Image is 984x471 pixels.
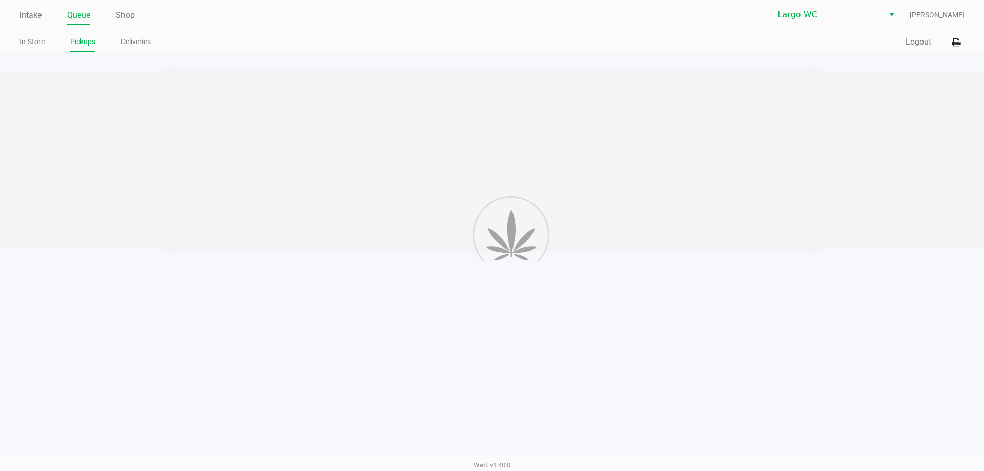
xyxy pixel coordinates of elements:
[19,35,45,48] a: In-Store
[884,6,899,24] button: Select
[474,461,510,469] span: Web: v1.40.0
[70,35,95,48] a: Pickups
[121,35,151,48] a: Deliveries
[906,36,931,48] button: Logout
[116,8,135,23] a: Shop
[67,8,90,23] a: Queue
[778,9,878,21] span: Largo WC
[19,8,42,23] a: Intake
[910,10,965,21] span: [PERSON_NAME]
